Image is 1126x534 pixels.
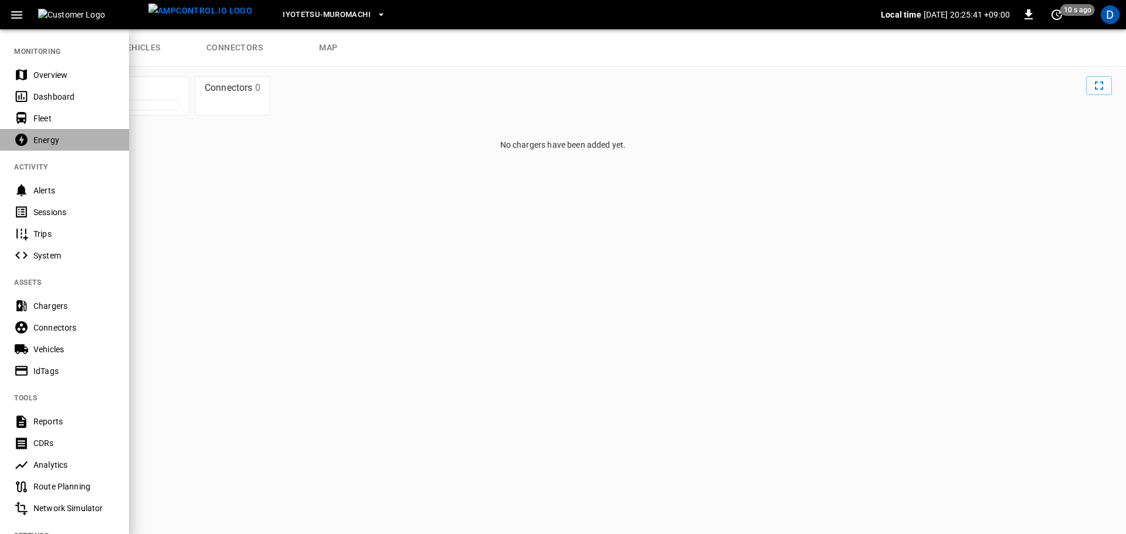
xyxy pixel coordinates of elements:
div: CDRs [33,437,115,449]
div: System [33,250,115,261]
p: Local time [881,9,921,21]
div: Trips [33,228,115,240]
div: Route Planning [33,481,115,492]
div: Reports [33,416,115,427]
div: profile-icon [1101,5,1120,24]
div: Energy [33,134,115,146]
div: Analytics [33,459,115,471]
div: Overview [33,69,115,81]
span: Iyotetsu-Muromachi [283,8,371,22]
button: set refresh interval [1047,5,1066,24]
img: Customer Logo [38,9,144,21]
div: Sessions [33,206,115,218]
span: 10 s ago [1060,4,1095,16]
div: Fleet [33,113,115,124]
div: Alerts [33,185,115,196]
div: Dashboard [33,91,115,103]
img: ampcontrol.io logo [148,4,252,18]
div: Chargers [33,300,115,312]
div: Vehicles [33,343,115,355]
div: IdTags [33,365,115,377]
div: Connectors [33,322,115,334]
div: Network Simulator [33,502,115,514]
p: [DATE] 20:25:41 +09:00 [924,9,1010,21]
